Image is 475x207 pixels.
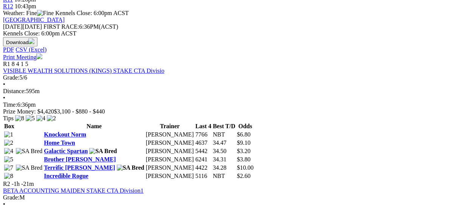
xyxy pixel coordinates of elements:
[36,115,45,122] img: 4
[28,38,34,44] img: download.svg
[3,3,13,9] a: R12
[3,88,26,94] span: Distance:
[212,156,236,163] td: 34.31
[3,30,472,37] div: Kennels Close: 6:00pm ACST
[3,17,65,23] a: [GEOGRAPHIC_DATA]
[237,156,251,163] span: $3.80
[195,123,212,130] th: Last 4
[145,147,194,155] td: [PERSON_NAME]
[3,54,42,60] a: Print Meeting
[237,140,251,146] span: $9.10
[54,108,105,115] span: $3,100 - $880 - $440
[3,88,472,95] div: 595m
[195,131,212,138] td: 7766
[3,115,14,121] span: Tips
[145,164,194,172] td: [PERSON_NAME]
[37,10,54,17] img: Fine
[195,147,212,155] td: 5442
[145,156,194,163] td: [PERSON_NAME]
[117,164,144,171] img: SA Bred
[3,181,10,187] span: R2
[36,53,42,59] img: printer.svg
[195,164,212,172] td: 4422
[44,156,116,163] a: Brother [PERSON_NAME]
[4,164,13,171] img: 7
[212,147,236,155] td: 34.50
[15,3,36,9] span: 10:43pm
[16,148,43,155] img: SA Bred
[43,123,144,130] th: Name
[3,187,144,194] a: BETA ACCOUNTING MAIDEN STAKE CTA Division1
[4,123,14,129] span: Box
[237,173,251,179] span: $2.60
[145,172,194,180] td: [PERSON_NAME]
[4,156,13,163] img: 5
[44,140,75,146] a: Home Town
[3,101,472,108] div: 6:36pm
[12,181,34,187] span: -1h -21m
[3,10,55,16] span: Weather: Fine
[195,139,212,147] td: 4637
[237,123,254,130] th: Odds
[145,123,194,130] th: Trainer
[3,37,37,46] button: Download
[4,131,13,138] img: 1
[44,173,88,179] a: Incredible Rogue
[44,164,115,171] a: Terrific [PERSON_NAME]
[43,23,118,30] span: 6:36PM(ACST)
[16,164,43,171] img: SA Bred
[3,194,20,201] span: Grade:
[3,67,164,74] a: VISIBLE WEALTH SOLUTIONS (KINGS) STAKE CTA Divisio
[212,172,236,180] td: NBT
[4,173,13,179] img: 8
[43,23,79,30] span: FIRST RACE:
[55,10,128,16] span: Kennels Close: 6:00pm ACST
[3,23,42,30] span: [DATE]
[89,148,117,155] img: SA Bred
[3,74,20,81] span: Grade:
[195,172,212,180] td: 5116
[237,131,251,138] span: $6.80
[145,139,194,147] td: [PERSON_NAME]
[3,23,23,30] span: [DATE]
[12,61,28,67] span: 8 4 1 5
[237,164,254,171] span: $10.00
[44,148,88,154] a: Galactic Spartan
[3,46,14,53] a: PDF
[237,148,251,154] span: $3.20
[3,101,17,108] span: Time:
[3,81,5,87] span: •
[4,140,13,146] img: 2
[3,74,472,81] div: 5/6
[3,46,472,53] div: Download
[3,95,5,101] span: •
[15,46,46,53] a: CSV (Excel)
[3,61,10,67] span: R1
[212,164,236,172] td: 34.28
[15,115,24,122] img: 8
[47,115,56,122] img: 2
[145,131,194,138] td: [PERSON_NAME]
[4,148,13,155] img: 4
[195,156,212,163] td: 6241
[3,194,472,201] div: M
[212,131,236,138] td: NBT
[212,139,236,147] td: 34.47
[26,115,35,122] img: 5
[44,131,86,138] a: Knockout Norm
[3,108,472,115] div: Prize Money: $4,420
[212,123,236,130] th: Best T/D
